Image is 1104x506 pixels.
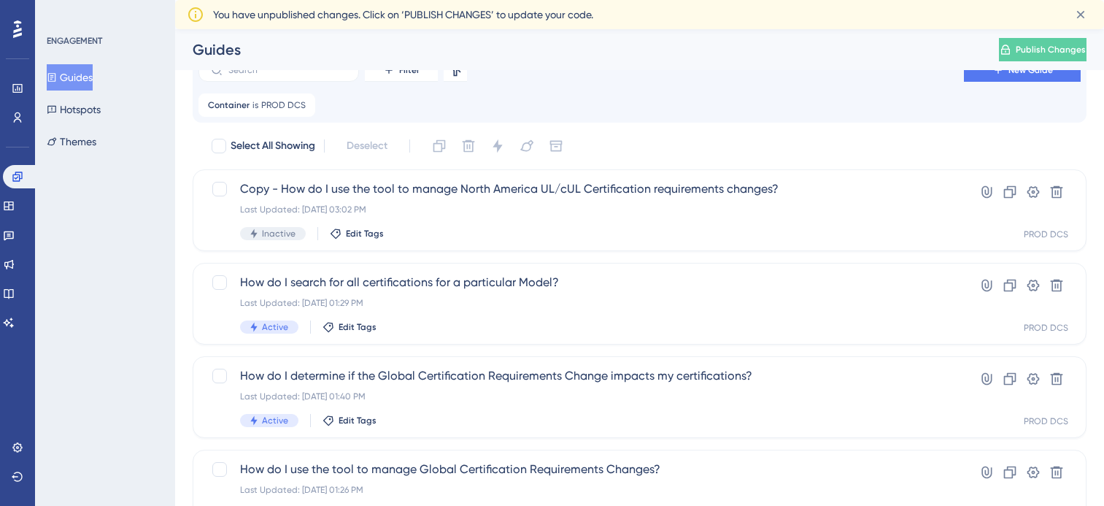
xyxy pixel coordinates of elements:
span: Filter [399,64,420,76]
div: Last Updated: [DATE] 01:26 PM [240,484,922,496]
span: Inactive [262,228,296,239]
span: New Guide [1008,64,1053,76]
span: Copy - How do I use the tool to manage North America UL/cUL Certification requirements changes? [240,180,922,198]
div: Guides [193,39,962,60]
div: Last Updated: [DATE] 01:40 PM [240,391,922,402]
button: Publish Changes [999,38,1086,61]
span: Deselect [347,137,387,155]
div: PROD DCS [1024,322,1068,334]
span: Select All Showing [231,137,315,155]
span: You have unpublished changes. Click on ‘PUBLISH CHANGES’ to update your code. [213,6,593,23]
span: How do I use the tool to manage Global Certification Requirements Changes? [240,461,922,478]
div: PROD DCS [1024,415,1068,427]
span: Active [262,415,288,426]
div: Last Updated: [DATE] 03:02 PM [240,204,922,215]
span: How do I search for all certifications for a particular Model? [240,274,922,291]
span: is [252,99,258,111]
div: Last Updated: [DATE] 01:29 PM [240,297,922,309]
button: Guides [47,64,93,91]
div: ENGAGEMENT [47,35,102,47]
span: How do I determine if the Global Certification Requirements Change impacts my certifications? [240,367,922,385]
input: Search [228,65,347,75]
button: Edit Tags [330,228,384,239]
span: Active [262,321,288,333]
span: Container [208,99,250,111]
button: New Guide [964,58,1081,82]
span: Publish Changes [1016,44,1086,55]
span: Edit Tags [346,228,384,239]
button: Edit Tags [323,415,377,426]
button: Edit Tags [323,321,377,333]
button: Filter [365,58,438,82]
div: PROD DCS [1024,229,1068,240]
button: Deselect [333,133,401,159]
span: Edit Tags [339,321,377,333]
span: Edit Tags [339,415,377,426]
button: Themes [47,129,96,155]
button: Hotspots [47,96,101,123]
span: PROD DCS [261,99,306,111]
